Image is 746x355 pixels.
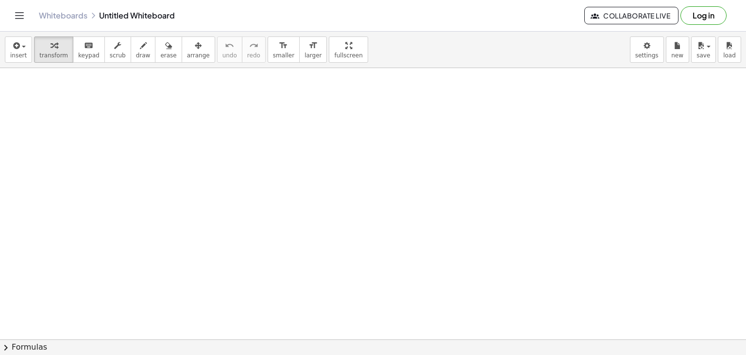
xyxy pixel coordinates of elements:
[73,36,105,63] button: keyboardkeypad
[680,6,727,25] button: Log in
[78,52,100,59] span: keypad
[671,52,683,59] span: new
[691,36,716,63] button: save
[242,36,266,63] button: redoredo
[187,52,210,59] span: arrange
[10,52,27,59] span: insert
[12,8,27,23] button: Toggle navigation
[217,36,242,63] button: undoundo
[630,36,664,63] button: settings
[584,7,678,24] button: Collaborate Live
[723,52,736,59] span: load
[273,52,294,59] span: smaller
[696,52,710,59] span: save
[268,36,300,63] button: format_sizesmaller
[249,40,258,52] i: redo
[279,40,288,52] i: format_size
[222,52,237,59] span: undo
[718,36,741,63] button: load
[155,36,182,63] button: erase
[593,11,670,20] span: Collaborate Live
[225,40,234,52] i: undo
[308,40,318,52] i: format_size
[39,11,87,20] a: Whiteboards
[5,36,32,63] button: insert
[334,52,362,59] span: fullscreen
[247,52,260,59] span: redo
[160,52,176,59] span: erase
[299,36,327,63] button: format_sizelarger
[39,52,68,59] span: transform
[131,36,156,63] button: draw
[635,52,659,59] span: settings
[104,36,131,63] button: scrub
[305,52,322,59] span: larger
[110,52,126,59] span: scrub
[136,52,151,59] span: draw
[329,36,368,63] button: fullscreen
[182,36,215,63] button: arrange
[666,36,689,63] button: new
[34,36,73,63] button: transform
[84,40,93,52] i: keyboard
